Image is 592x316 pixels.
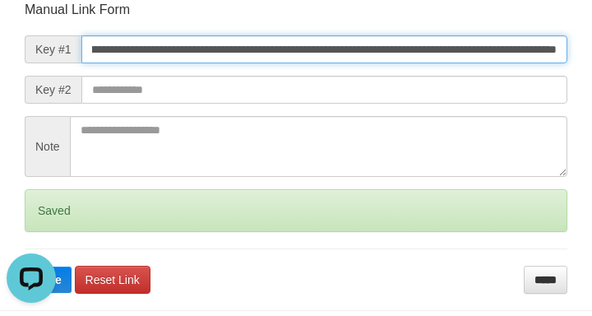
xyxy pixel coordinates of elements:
button: Open LiveChat chat widget [7,7,56,56]
span: Reset Link [86,273,140,286]
span: Note [25,116,70,177]
span: Key #2 [25,76,81,104]
div: Saved [25,189,567,232]
a: Reset Link [75,266,150,294]
p: Manual Link Form [25,1,567,19]
span: Key #1 [25,35,81,63]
